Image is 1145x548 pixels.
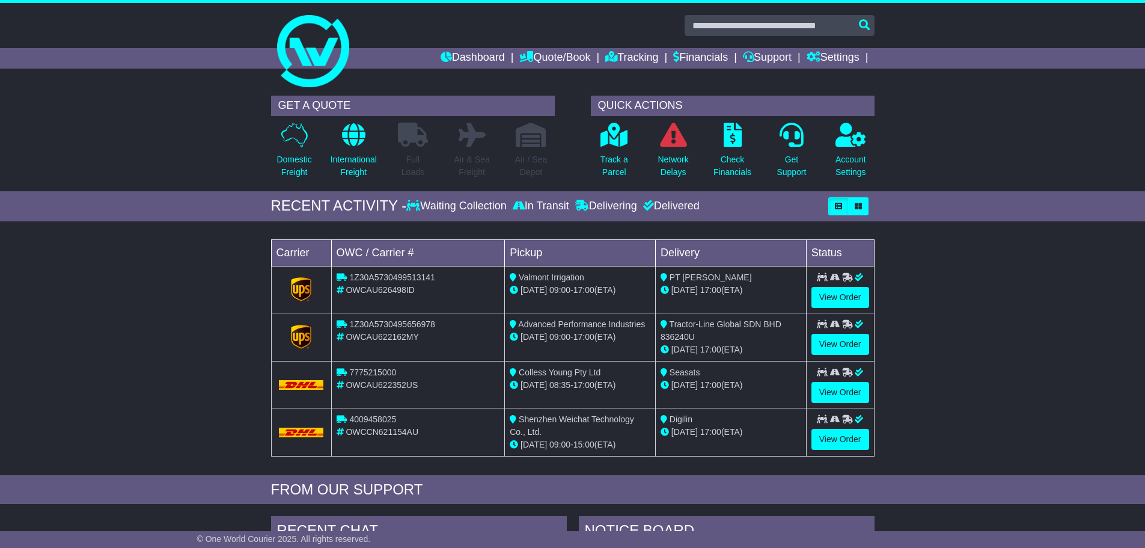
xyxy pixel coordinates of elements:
[713,153,751,179] p: Check Financials
[349,414,396,424] span: 4009458025
[670,414,692,424] span: Digilin
[271,96,555,116] div: GET A QUOTE
[521,285,547,295] span: [DATE]
[658,153,688,179] p: Network Delays
[811,382,869,403] a: View Order
[549,332,570,342] span: 09:00
[406,200,509,213] div: Waiting Collection
[806,239,874,266] td: Status
[518,319,645,329] span: Advanced Performance Industries
[811,287,869,308] a: View Order
[510,200,572,213] div: In Transit
[700,285,721,295] span: 17:00
[671,345,698,354] span: [DATE]
[346,380,418,390] span: OWCAU622352US
[346,285,414,295] span: OWCAU626498ID
[673,48,728,69] a: Financials
[505,239,656,266] td: Pickup
[349,319,435,329] span: 1Z30A5730495656978
[331,153,377,179] p: International Freight
[510,331,650,343] div: - (ETA)
[197,534,371,544] span: © One World Courier 2025. All rights reserved.
[605,48,658,69] a: Tracking
[661,379,801,392] div: (ETA)
[600,122,629,185] a: Track aParcel
[521,440,547,449] span: [DATE]
[331,239,505,266] td: OWC / Carrier #
[657,122,689,185] a: NetworkDelays
[811,429,869,450] a: View Order
[279,428,324,437] img: DHL.png
[510,439,650,451] div: - (ETA)
[700,345,721,354] span: 17:00
[572,200,640,213] div: Delivering
[549,440,570,449] span: 09:00
[510,379,650,392] div: - (ETA)
[291,325,311,349] img: GetCarrierServiceLogo
[713,122,752,185] a: CheckFinancials
[600,153,628,179] p: Track a Parcel
[521,380,547,390] span: [DATE]
[521,332,547,342] span: [DATE]
[573,440,594,449] span: 15:00
[549,285,570,295] span: 09:00
[519,48,590,69] a: Quote/Book
[776,122,807,185] a: GetSupport
[346,427,418,437] span: OWCCN621154AU
[441,48,505,69] a: Dashboard
[835,122,867,185] a: AccountSettings
[671,427,698,437] span: [DATE]
[454,153,490,179] p: Air & Sea Freight
[671,380,698,390] span: [DATE]
[743,48,792,69] a: Support
[655,239,806,266] td: Delivery
[670,272,752,282] span: PT [PERSON_NAME]
[835,153,866,179] p: Account Settings
[398,153,428,179] p: Full Loads
[291,277,311,301] img: GetCarrierServiceLogo
[700,427,721,437] span: 17:00
[346,332,418,342] span: OWCAU622162MY
[330,122,377,185] a: InternationalFreight
[519,368,600,377] span: Colless Young Pty Ltd
[807,48,860,69] a: Settings
[271,481,875,499] div: FROM OUR SUPPORT
[573,332,594,342] span: 17:00
[276,122,312,185] a: DomesticFreight
[271,239,331,266] td: Carrier
[510,414,634,437] span: Shenzhen Weichat Technology Co., Ltd.
[591,96,875,116] div: QUICK ACTIONS
[573,285,594,295] span: 17:00
[349,368,396,377] span: 7775215000
[661,343,801,356] div: (ETA)
[671,285,698,295] span: [DATE]
[700,380,721,390] span: 17:00
[573,380,594,390] span: 17:00
[661,284,801,297] div: (ETA)
[777,153,806,179] p: Get Support
[661,319,781,342] span: Tractor-Line Global SDN BHD 836240U
[640,200,700,213] div: Delivered
[519,272,584,282] span: Valmont Irrigation
[670,368,700,377] span: Seasats
[515,153,548,179] p: Air / Sea Depot
[279,380,324,390] img: DHL.png
[510,284,650,297] div: - (ETA)
[661,426,801,439] div: (ETA)
[811,334,869,355] a: View Order
[276,153,311,179] p: Domestic Freight
[271,197,407,215] div: RECENT ACTIVITY -
[349,272,435,282] span: 1Z30A5730499513141
[549,380,570,390] span: 08:35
